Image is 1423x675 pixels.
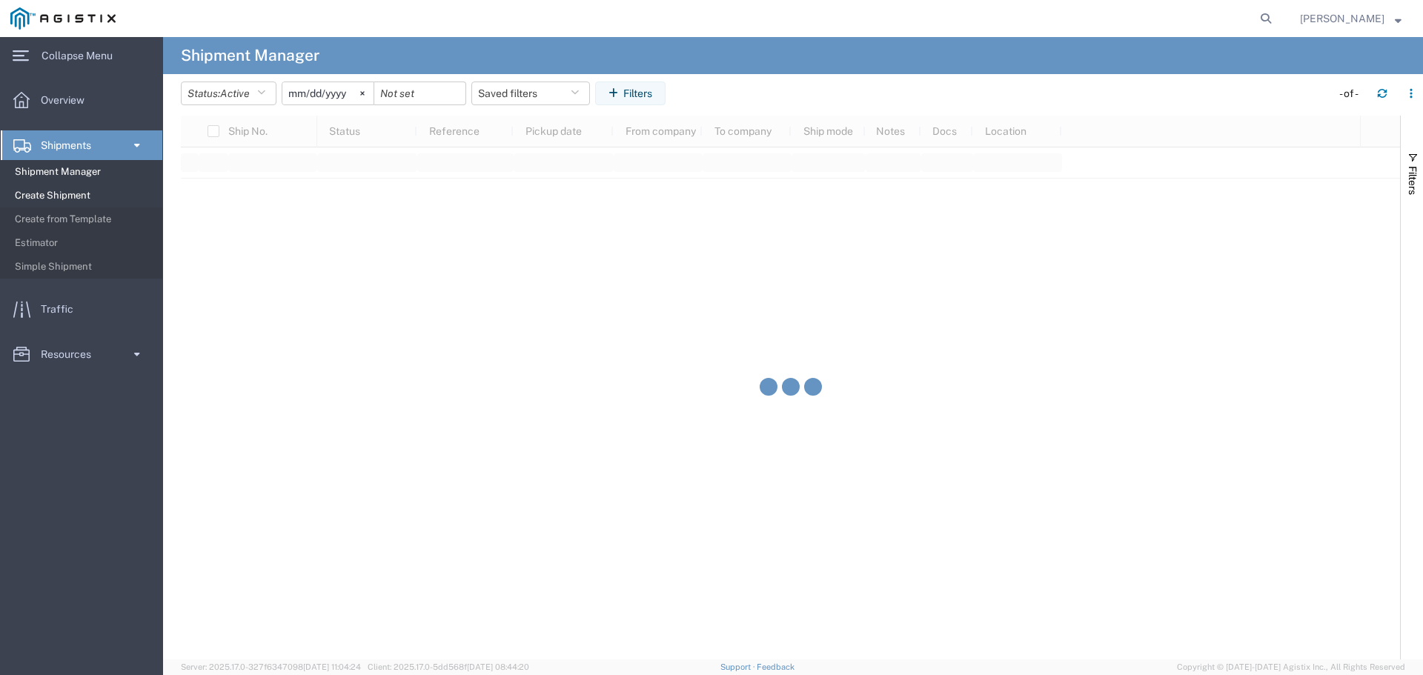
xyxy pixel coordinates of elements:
a: Resources [1,339,162,369]
span: Shipments [41,130,102,160]
div: - of - [1339,86,1365,102]
span: Active [220,87,250,99]
a: Support [720,662,757,671]
span: Create Shipment [15,181,152,210]
span: Shipment Manager [15,157,152,187]
span: Collapse Menu [42,41,123,70]
button: Saved filters [471,82,590,105]
h4: Shipment Manager [181,37,319,74]
span: Overview [41,85,95,115]
a: Traffic [1,294,162,324]
span: Create from Template [15,205,152,234]
a: Overview [1,85,162,115]
span: Copyright © [DATE]-[DATE] Agistix Inc., All Rights Reserved [1177,661,1405,674]
span: Filters [1407,166,1419,195]
button: [PERSON_NAME] [1299,10,1402,27]
input: Not set [374,82,465,104]
span: Ivan Ambriz [1300,10,1384,27]
a: Shipments [1,130,162,160]
span: [DATE] 08:44:20 [467,662,529,671]
img: logo [10,7,116,30]
span: Simple Shipment [15,252,152,282]
button: Status:Active [181,82,276,105]
span: Estimator [15,228,152,258]
span: Server: 2025.17.0-327f6347098 [181,662,361,671]
span: Client: 2025.17.0-5dd568f [368,662,529,671]
span: Traffic [41,294,84,324]
span: [DATE] 11:04:24 [303,662,361,671]
a: Feedback [757,662,795,671]
button: Filters [595,82,666,105]
span: Resources [41,339,102,369]
input: Not set [282,82,374,104]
